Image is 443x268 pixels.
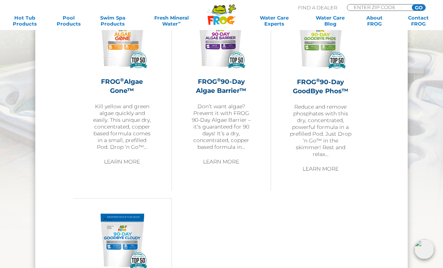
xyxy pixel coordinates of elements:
[294,162,347,176] a: Learn More
[191,77,252,95] h2: FROG 90-Day Algae Barrier™
[96,15,130,27] a: Swim SpaProducts
[245,15,303,27] a: Water CareExperts
[92,103,153,150] p: Kill yellow and green algae quickly and easily. This unique dry, concentrated, copper based formu...
[178,20,181,24] sup: ∞
[194,155,248,168] a: Learn More
[412,5,425,11] input: GO
[191,9,252,150] a: FROG®90-Day Algae Barrier™ Don’t want algae? Prevent it with FROG 90-Day Algae Barrier – it’s gua...
[298,4,337,11] p: Find A Dealer
[313,15,347,27] a: Water CareBlog
[92,9,153,150] a: FROG®Algae Gone™ Kill yellow and green algae quickly and easily. This unique dry, concentrated, c...
[140,15,203,27] a: Fresh MineralWater∞
[51,15,86,27] a: PoolProducts
[92,77,153,95] h2: FROG Algae Gone™
[401,15,435,27] a: ContactFROG
[316,77,320,83] sup: ®
[95,155,149,168] a: Learn More
[414,239,434,259] img: openIcon
[217,77,221,83] sup: ®
[357,15,392,27] a: AboutFROG
[8,15,42,27] a: Hot TubProducts
[290,9,351,157] a: FROG®90-Day GoodBye Phos™ Reduce and remove phosphates with this dry, concentrated, powerful form...
[290,103,351,157] p: Reduce and remove phosphates with this dry, concentrated, powerful formula in a prefilled Pod. Ju...
[191,103,252,150] p: Don’t want algae? Prevent it with FROG 90-Day Algae Barrier – it’s guaranteed for 90 days! It’s a...
[353,5,404,10] input: Zip Code Form
[120,77,124,83] sup: ®
[290,77,351,95] h2: FROG 90-Day GoodBye Phos™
